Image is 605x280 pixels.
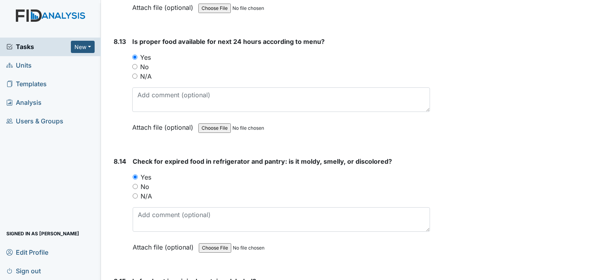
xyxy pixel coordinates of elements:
label: Yes [141,172,151,182]
label: Yes [140,53,151,62]
span: Units [6,59,32,72]
label: 8.13 [114,37,126,46]
span: Users & Groups [6,115,63,127]
label: 8.14 [114,157,126,166]
span: Check for expired food in refrigerator and pantry: is it moldy, smelly, or discolored? [133,157,392,165]
a: Tasks [6,42,71,51]
input: Yes [132,55,137,60]
span: Sign out [6,265,41,277]
span: Templates [6,78,47,90]
label: Attach file (optional) [132,118,196,132]
button: New [71,41,95,53]
input: Yes [133,174,138,180]
input: No [132,64,137,69]
input: No [133,184,138,189]
label: No [141,182,149,191]
span: Is proper food available for next 24 hours according to menu? [132,38,325,45]
span: Analysis [6,96,42,109]
label: N/A [140,72,152,81]
label: N/A [141,191,152,201]
label: Attach file (optional) [133,238,197,252]
label: No [140,62,149,72]
input: N/A [133,193,138,199]
span: Signed in as [PERSON_NAME] [6,227,79,240]
input: N/A [132,74,137,79]
span: Edit Profile [6,246,48,258]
